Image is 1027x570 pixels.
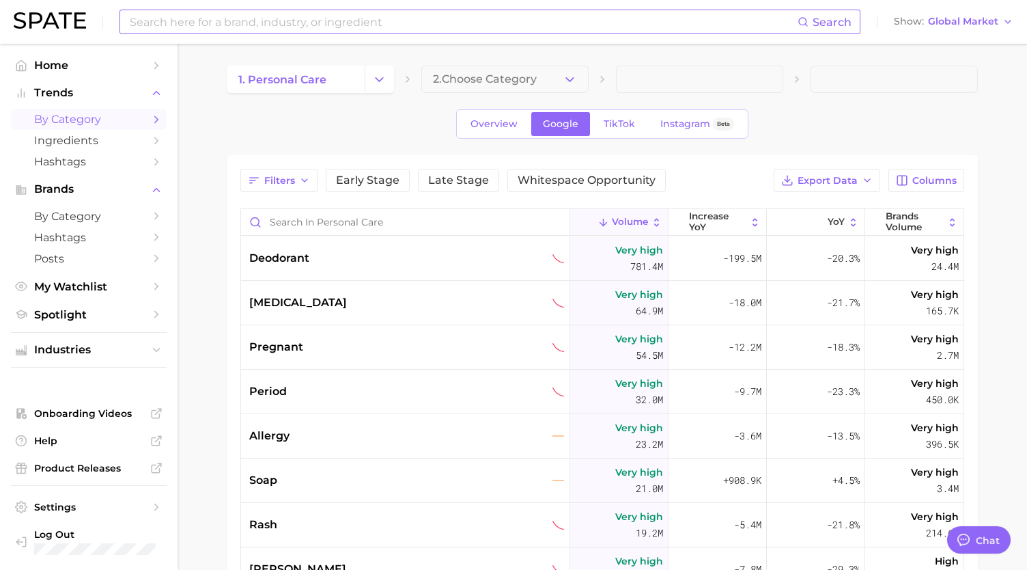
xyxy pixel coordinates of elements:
button: soapflatVery high21.0m+908.9k+4.5%Very high3.4m [241,459,963,503]
span: 3.4m [937,480,959,497]
img: sustained decliner [552,386,564,398]
a: My Watchlist [11,276,167,297]
button: allergyflatVery high23.2m-3.6m-13.5%Very high396.5k [241,414,963,459]
img: sustained decliner [552,253,564,264]
a: Help [11,431,167,451]
span: Industries [34,344,143,356]
span: Log Out [34,528,156,541]
span: rash [249,517,277,533]
span: Search [813,16,852,29]
span: Spotlight [34,308,143,321]
span: Global Market [928,18,998,25]
button: deodorantsustained declinerVery high781.4m-199.5m-20.3%Very high24.4m [241,236,963,281]
button: Brands [11,179,167,200]
span: -18.3% [827,339,860,355]
a: Posts [11,248,167,269]
span: Show [894,18,924,25]
button: Volume [570,209,669,236]
span: Volume [612,217,648,228]
a: Hashtags [11,227,167,248]
button: pregnantsustained declinerVery high54.5m-12.2m-18.3%Very high2.7m [241,325,963,370]
a: Settings [11,497,167,517]
a: Spotlight [11,304,167,325]
span: -9.7m [734,383,761,400]
span: Instagram [660,118,710,130]
span: increase YoY [689,211,746,232]
img: SPATE [14,12,86,29]
span: Very high [615,242,663,258]
button: 2.Choose Category [421,66,589,93]
span: 1. personal care [238,73,326,86]
span: -18.0m [729,295,761,311]
span: 2. Choose Category [433,73,537,85]
span: -5.4m [734,517,761,533]
a: TikTok [592,112,647,136]
span: by Category [34,210,143,223]
span: Columns [912,175,957,187]
span: +908.9k [723,472,761,489]
button: Columns [888,169,964,192]
span: Very high [615,553,663,569]
span: Trends [34,87,143,99]
span: 23.2m [636,436,663,452]
span: Beta [717,118,730,130]
span: 214.6k [926,525,959,541]
span: -199.5m [723,250,761,267]
span: Very high [615,331,663,347]
button: rashsustained declinerVery high19.2m-5.4m-21.8%Very high214.6k [241,503,963,547]
span: 24.4m [931,258,959,275]
img: sustained decliner [552,342,564,353]
span: pregnant [249,339,303,355]
span: Very high [911,508,959,525]
span: Very high [911,464,959,480]
span: Product Releases [34,462,143,474]
img: sustained decliner [552,519,564,531]
span: 2.7m [937,347,959,364]
span: -12.2m [729,339,761,355]
a: Home [11,55,167,76]
img: flat [552,475,564,487]
span: TikTok [604,118,635,130]
span: Filters [264,175,295,187]
span: -21.7% [827,295,860,311]
span: 781.4m [630,258,663,275]
a: 1. personal care [227,66,365,93]
input: Search in personal care [241,209,569,235]
button: [MEDICAL_DATA]sustained declinerVery high64.9m-18.0m-21.7%Very high165.7k [241,281,963,325]
span: allergy [249,428,290,444]
span: 32.0m [636,392,663,408]
a: Hashtags [11,151,167,172]
span: Hashtags [34,231,143,244]
span: -20.3% [827,250,860,267]
span: Posts [34,252,143,265]
span: Ingredients [34,134,143,147]
a: by Category [11,109,167,130]
span: soap [249,472,277,489]
span: 21.0m [636,480,663,497]
span: Whitespace Opportunity [518,175,656,186]
span: Settings [34,501,143,513]
span: 64.9m [636,303,663,319]
a: InstagramBeta [649,112,746,136]
button: Brands Volume [865,209,963,236]
span: Onboarding Videos [34,407,143,420]
span: Very high [615,508,663,525]
span: Very high [615,286,663,303]
span: [MEDICAL_DATA] [249,295,347,311]
span: 396.5k [926,436,959,452]
a: Log out. Currently logged in with e-mail marwat@spate.nyc. [11,524,167,559]
span: by Category [34,113,143,126]
span: Help [34,435,143,447]
span: Very high [911,242,959,258]
span: Brands [34,183,143,195]
input: Search here for a brand, industry, or ingredient [128,10,798,33]
span: Late Stage [428,175,489,186]
button: YoY [767,209,865,236]
img: sustained decliner [552,297,564,309]
span: Very high [615,420,663,436]
span: Hashtags [34,155,143,168]
span: Overview [470,118,518,130]
a: Ingredients [11,130,167,151]
span: Very high [615,375,663,392]
span: +4.5% [832,472,860,489]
